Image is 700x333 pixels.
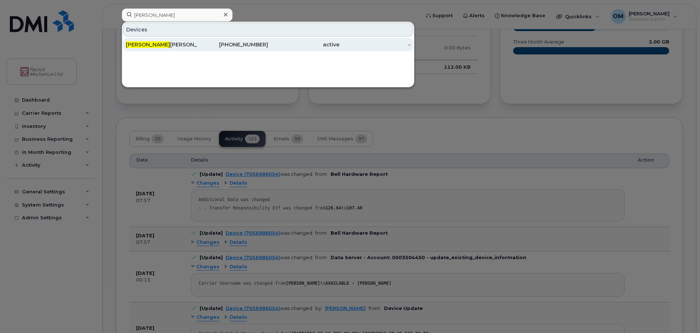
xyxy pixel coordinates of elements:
[268,41,339,48] div: active
[197,41,268,48] div: [PHONE_NUMBER]
[123,38,413,51] a: [PERSON_NAME][PERSON_NAME][PHONE_NUMBER]active-
[126,41,170,48] span: [PERSON_NAME]
[126,41,197,48] div: [PERSON_NAME]
[123,23,413,37] div: Devices
[122,8,233,22] input: Find something...
[339,41,411,48] div: -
